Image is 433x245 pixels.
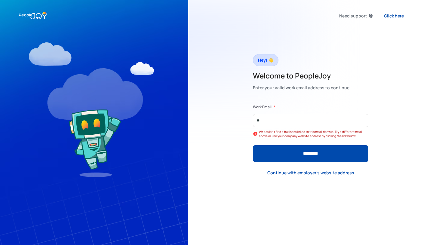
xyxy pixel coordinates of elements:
div: Need support [339,12,367,20]
form: Form [253,104,368,162]
a: Continue with employer's website address [263,167,359,179]
div: Enter your valid work email address to continue [253,84,349,92]
div: Hey! 👋 [258,56,273,64]
div: We couldn't find a business linked to this email domain. Try a different email above or use your ... [259,130,368,138]
h2: Welcome to PeopleJoy [253,71,349,81]
label: Work Email [253,104,272,110]
a: Click here [379,10,409,22]
div: Continue with employer's website address [267,170,354,176]
div: Click here [384,13,404,19]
